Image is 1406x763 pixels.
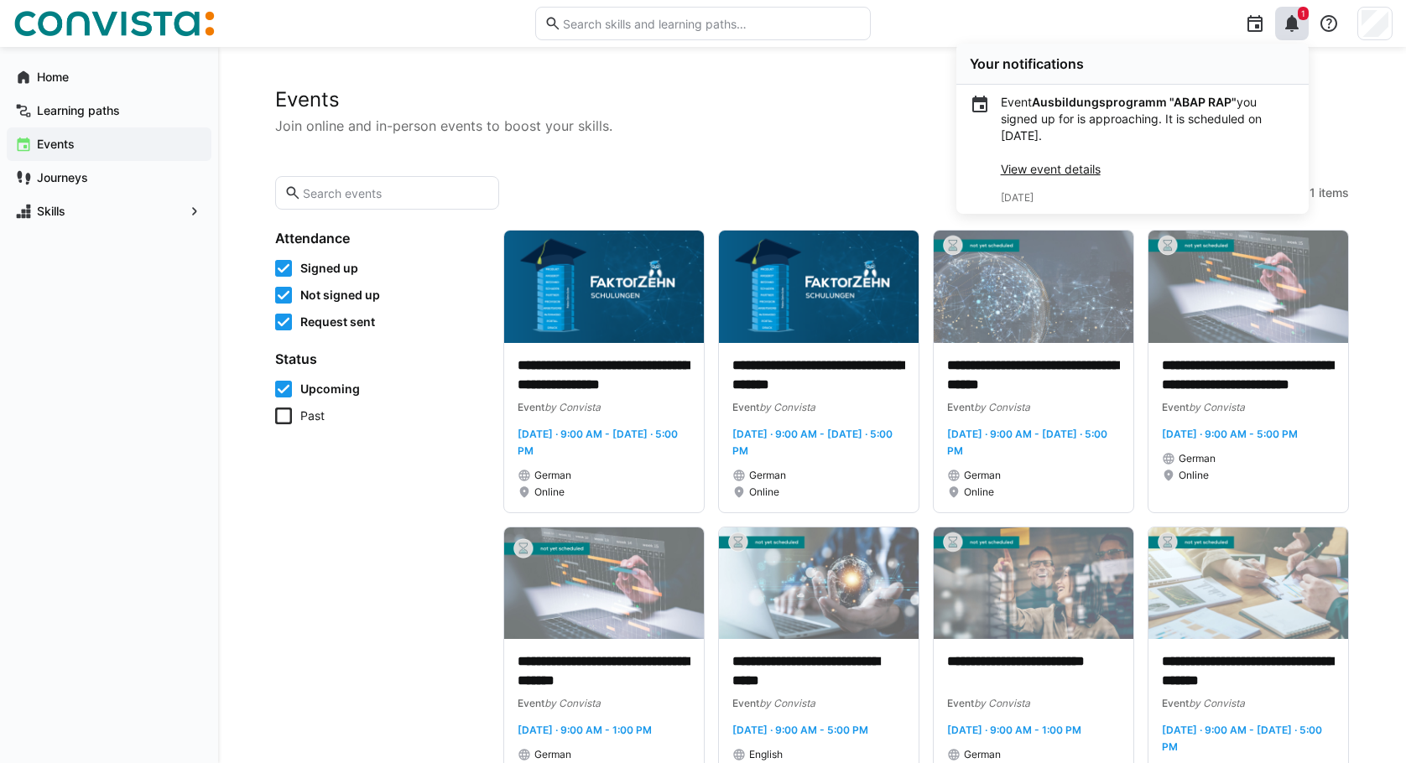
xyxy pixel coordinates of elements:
input: Search events [301,185,490,200]
h4: Status [275,350,483,367]
a: View event details [1001,162,1101,176]
span: Event [947,401,974,413]
span: by Convista [1189,697,1245,709]
span: by Convista [974,401,1030,413]
span: German [534,469,571,482]
img: image [934,527,1133,640]
span: German [749,469,786,482]
span: German [964,469,1001,482]
img: image [1148,231,1348,343]
span: Event [732,697,759,709]
span: [DATE] · 9:00 AM - [DATE] · 5:00 PM [1162,724,1322,753]
span: by Convista [759,401,815,413]
span: German [964,748,1001,761]
span: Event [732,401,759,413]
span: items [1319,184,1349,201]
img: image [504,527,704,640]
input: Search skills and learning paths… [561,16,862,31]
span: [DATE] · 9:00 AM - 5:00 PM [1162,428,1298,440]
span: [DATE] · 9:00 AM - [DATE] · 5:00 PM [518,428,678,457]
img: image [1148,527,1348,640]
span: by Convista [1189,401,1245,413]
span: [DATE] · 9:00 AM - 5:00 PM [732,724,868,736]
span: Event [1162,697,1189,709]
span: Online [1179,469,1209,482]
img: image [719,231,919,343]
span: Event [518,697,544,709]
span: Event [1162,401,1189,413]
span: Upcoming [300,381,360,397]
span: 1 [1301,8,1305,18]
span: by Convista [544,697,601,709]
span: by Convista [974,697,1030,709]
div: Your notifications [970,55,1295,72]
span: German [1179,452,1216,465]
span: Online [534,485,565,499]
img: image [504,231,704,343]
span: Not signed up [300,287,380,304]
span: Event [947,697,974,709]
h2: Events [275,87,1349,112]
span: Online [749,485,779,499]
span: [DATE] [1001,191,1034,204]
p: Join online and in-person events to boost your skills. [275,116,1349,136]
span: German [534,748,571,761]
img: image [719,527,919,640]
span: [DATE] · 9:00 AM - [DATE] · 5:00 PM [947,428,1107,457]
span: Online [964,485,994,499]
span: Past [300,407,325,424]
span: Event [518,401,544,413]
span: Request sent [300,314,375,330]
span: [DATE] · 9:00 AM - 1:00 PM [518,724,652,736]
p: Event you signed up for is approaching. It is scheduled on [DATE]. [1001,94,1295,178]
h4: Attendance [275,230,483,247]
span: by Convista [544,401,601,413]
span: [DATE] · 9:00 AM - [DATE] · 5:00 PM [732,428,893,457]
span: English [749,748,783,761]
span: by Convista [759,697,815,709]
img: image [934,231,1133,343]
span: Signed up [300,260,358,277]
span: [DATE] · 9:00 AM - 1:00 PM [947,724,1081,736]
strong: Ausbildungsprogramm "ABAP RAP" [1032,95,1237,109]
